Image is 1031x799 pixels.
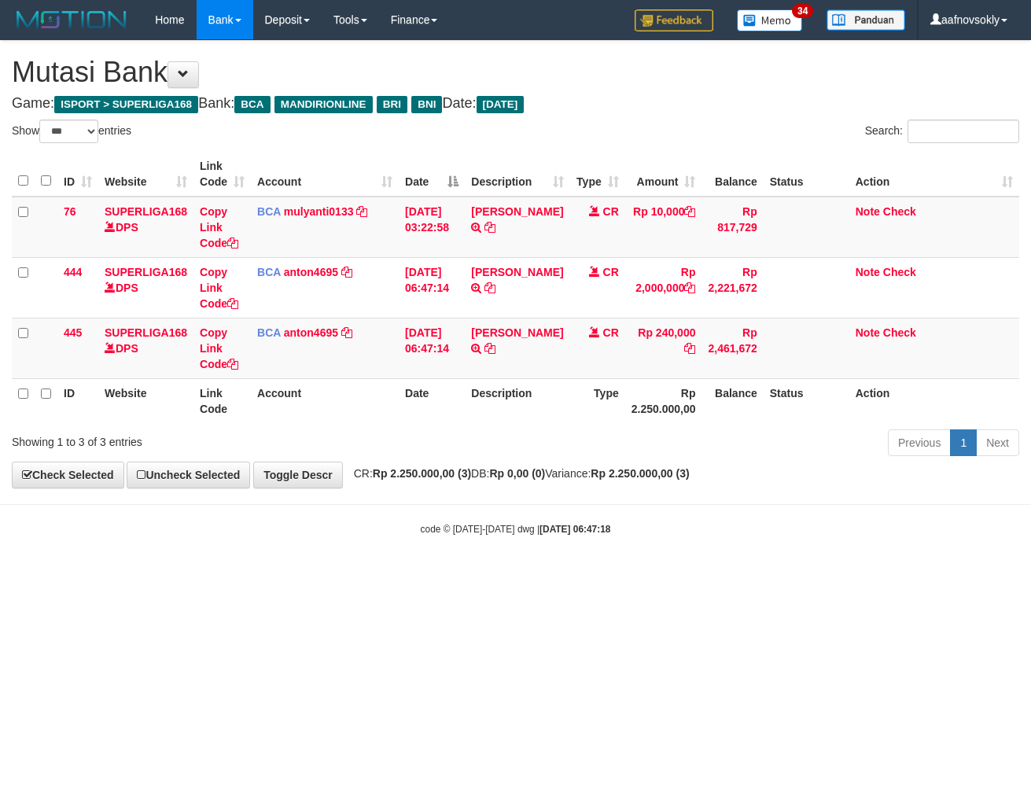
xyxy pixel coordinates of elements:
[883,326,916,339] a: Check
[12,8,131,31] img: MOTION_logo.png
[234,96,270,113] span: BCA
[346,467,690,480] span: CR: DB: Variance:
[284,266,338,278] a: anton4695
[421,524,611,535] small: code © [DATE]-[DATE] dwg |
[684,282,695,294] a: Copy Rp 2,000,000 to clipboard
[251,152,399,197] th: Account: activate to sort column ascending
[274,96,373,113] span: MANDIRIONLINE
[12,96,1019,112] h4: Game: Bank: Date:
[57,152,98,197] th: ID: activate to sort column ascending
[570,152,625,197] th: Type: activate to sort column ascending
[865,120,1019,143] label: Search:
[12,120,131,143] label: Show entries
[411,96,442,113] span: BNI
[883,266,916,278] a: Check
[105,205,187,218] a: SUPERLIGA168
[570,378,625,423] th: Type
[465,152,569,197] th: Description: activate to sort column ascending
[200,266,238,310] a: Copy Link Code
[976,429,1019,456] a: Next
[908,120,1019,143] input: Search:
[12,428,418,450] div: Showing 1 to 3 of 3 entries
[849,378,1019,423] th: Action
[373,467,471,480] strong: Rp 2.250.000,00 (3)
[399,378,465,423] th: Date
[98,197,193,258] td: DPS
[701,318,763,378] td: Rp 2,461,672
[54,96,198,113] span: ISPORT > SUPERLIGA168
[257,205,281,218] span: BCA
[625,257,702,318] td: Rp 2,000,000
[625,318,702,378] td: Rp 240,000
[57,378,98,423] th: ID
[764,378,849,423] th: Status
[635,9,713,31] img: Feedback.jpg
[950,429,977,456] a: 1
[603,205,619,218] span: CR
[377,96,407,113] span: BRI
[484,342,495,355] a: Copy SYAHRUL RAMADANA to clipboard
[98,378,193,423] th: Website
[12,57,1019,88] h1: Mutasi Bank
[193,152,251,197] th: Link Code: activate to sort column ascending
[127,462,250,488] a: Uncheck Selected
[200,326,238,370] a: Copy Link Code
[856,326,880,339] a: Note
[489,467,545,480] strong: Rp 0,00 (0)
[603,326,619,339] span: CR
[849,152,1019,197] th: Action: activate to sort column ascending
[39,120,98,143] select: Showentries
[701,257,763,318] td: Rp 2,221,672
[64,266,82,278] span: 444
[465,378,569,423] th: Description
[341,266,352,278] a: Copy anton4695 to clipboard
[399,197,465,258] td: [DATE] 03:22:58
[98,318,193,378] td: DPS
[284,205,354,218] a: mulyanti0133
[98,257,193,318] td: DPS
[684,205,695,218] a: Copy Rp 10,000 to clipboard
[603,266,619,278] span: CR
[251,378,399,423] th: Account
[12,462,124,488] a: Check Selected
[64,326,82,339] span: 445
[737,9,803,31] img: Button%20Memo.svg
[399,318,465,378] td: [DATE] 06:47:14
[64,205,76,218] span: 76
[625,152,702,197] th: Amount: activate to sort column ascending
[701,152,763,197] th: Balance
[701,197,763,258] td: Rp 817,729
[591,467,689,480] strong: Rp 2.250.000,00 (3)
[98,152,193,197] th: Website: activate to sort column ascending
[764,152,849,197] th: Status
[471,326,563,339] a: [PERSON_NAME]
[701,378,763,423] th: Balance
[471,266,563,278] a: [PERSON_NAME]
[484,221,495,234] a: Copy DEWI PITRI NINGSIH to clipboard
[193,378,251,423] th: Link Code
[477,96,525,113] span: [DATE]
[539,524,610,535] strong: [DATE] 06:47:18
[625,378,702,423] th: Rp 2.250.000,00
[484,282,495,294] a: Copy VICTOR HOEDIATMO to clipboard
[856,266,880,278] a: Note
[105,326,187,339] a: SUPERLIGA168
[827,9,905,31] img: panduan.png
[856,205,880,218] a: Note
[399,152,465,197] th: Date: activate to sort column descending
[625,197,702,258] td: Rp 10,000
[341,326,352,339] a: Copy anton4695 to clipboard
[888,429,951,456] a: Previous
[684,342,695,355] a: Copy Rp 240,000 to clipboard
[399,257,465,318] td: [DATE] 06:47:14
[792,4,813,18] span: 34
[257,266,281,278] span: BCA
[356,205,367,218] a: Copy mulyanti0133 to clipboard
[200,205,238,249] a: Copy Link Code
[471,205,563,218] a: [PERSON_NAME]
[253,462,343,488] a: Toggle Descr
[105,266,187,278] a: SUPERLIGA168
[284,326,338,339] a: anton4695
[883,205,916,218] a: Check
[257,326,281,339] span: BCA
